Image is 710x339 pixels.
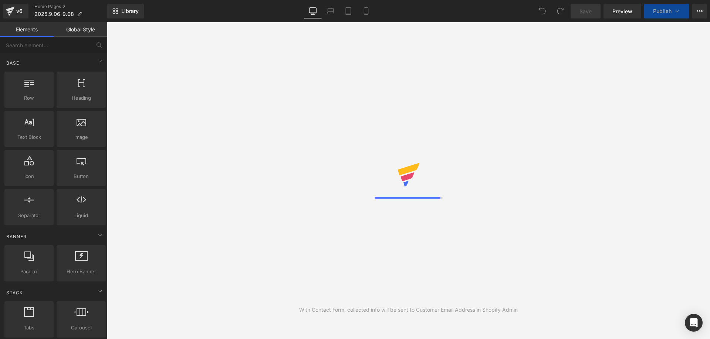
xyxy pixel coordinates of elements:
span: Publish [653,8,672,14]
span: Base [6,59,20,66]
div: Open Intercom Messenger [685,314,703,332]
span: Text Block [7,133,51,141]
span: Save [579,7,592,15]
a: Laptop [322,4,339,18]
span: Row [7,94,51,102]
a: Global Style [54,22,107,37]
a: Preview [603,4,641,18]
span: 2025.9.06-9.08 [34,11,74,17]
span: Carousel [59,324,104,332]
span: Image [59,133,104,141]
button: More [692,4,707,18]
button: Redo [553,4,568,18]
a: Desktop [304,4,322,18]
span: Liquid [59,212,104,219]
a: v6 [3,4,28,18]
span: Button [59,172,104,180]
span: Library [121,8,139,14]
span: Stack [6,289,24,296]
span: Heading [59,94,104,102]
a: Mobile [357,4,375,18]
button: Publish [644,4,689,18]
span: Icon [7,172,51,180]
span: Banner [6,233,27,240]
div: v6 [15,6,24,16]
span: Preview [612,7,632,15]
span: Hero Banner [59,268,104,275]
a: New Library [107,4,144,18]
span: Separator [7,212,51,219]
span: Tabs [7,324,51,332]
span: Parallax [7,268,51,275]
a: Home Pages [34,4,107,10]
button: Undo [535,4,550,18]
div: With Contact Form, collected info will be sent to Customer Email Address in Shopify Admin [299,306,518,314]
a: Tablet [339,4,357,18]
